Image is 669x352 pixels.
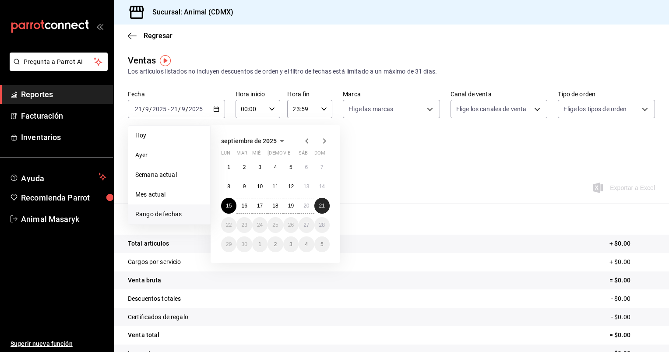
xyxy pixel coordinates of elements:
[609,331,655,340] p: = $0.00
[314,198,330,214] button: 21 de septiembre de 2025
[283,150,290,159] abbr: viernes
[236,159,252,175] button: 2 de septiembre de 2025
[274,164,277,170] abbr: 4 de septiembre de 2025
[252,150,261,159] abbr: miércoles
[186,106,188,113] span: /
[10,53,108,71] button: Pregunta a Parrot AI
[299,217,314,233] button: 27 de septiembre de 2025
[252,236,268,252] button: 1 de octubre de 2025
[24,57,94,67] span: Pregunta a Parrot AI
[168,106,169,113] span: -
[299,179,314,194] button: 13 de septiembre de 2025
[287,91,332,97] label: Hora fin
[221,217,236,233] button: 22 de septiembre de 2025
[188,106,203,113] input: ----
[611,294,655,303] p: - $0.00
[563,105,627,113] span: Elige los tipos de orden
[149,106,152,113] span: /
[21,131,106,143] span: Inventarios
[252,179,268,194] button: 10 de septiembre de 2025
[221,179,236,194] button: 8 de septiembre de 2025
[170,106,178,113] input: --
[320,241,324,247] abbr: 5 de octubre de 2025
[609,276,655,285] p: = $0.00
[135,131,203,140] span: Hoy
[272,222,278,228] abbr: 25 de septiembre de 2025
[314,179,330,194] button: 14 de septiembre de 2025
[236,217,252,233] button: 23 de septiembre de 2025
[128,294,181,303] p: Descuentos totales
[128,313,188,322] p: Certificados de regalo
[128,331,159,340] p: Venta total
[258,164,261,170] abbr: 3 de septiembre de 2025
[288,222,294,228] abbr: 26 de septiembre de 2025
[226,222,232,228] abbr: 22 de septiembre de 2025
[21,110,106,122] span: Facturación
[11,339,106,348] span: Sugerir nueva función
[152,106,167,113] input: ----
[609,239,655,248] p: + $0.00
[243,183,246,190] abbr: 9 de septiembre de 2025
[221,198,236,214] button: 15 de septiembre de 2025
[241,203,247,209] abbr: 16 de septiembre de 2025
[303,203,309,209] abbr: 20 de septiembre de 2025
[456,105,526,113] span: Elige los canales de venta
[252,159,268,175] button: 3 de septiembre de 2025
[236,91,281,97] label: Hora inicio
[145,7,233,18] h3: Sucursal: Animal (CDMX)
[283,236,299,252] button: 3 de octubre de 2025
[221,150,230,159] abbr: lunes
[319,203,325,209] abbr: 21 de septiembre de 2025
[274,241,277,247] abbr: 2 de octubre de 2025
[319,183,325,190] abbr: 14 de septiembre de 2025
[288,183,294,190] abbr: 12 de septiembre de 2025
[128,214,655,224] p: Resumen
[272,183,278,190] abbr: 11 de septiembre de 2025
[252,217,268,233] button: 24 de septiembre de 2025
[226,241,232,247] abbr: 29 de septiembre de 2025
[268,236,283,252] button: 2 de octubre de 2025
[21,88,106,100] span: Reportes
[268,150,319,159] abbr: jueves
[236,179,252,194] button: 9 de septiembre de 2025
[283,179,299,194] button: 12 de septiembre de 2025
[288,203,294,209] abbr: 19 de septiembre de 2025
[6,63,108,73] a: Pregunta a Parrot AI
[128,54,156,67] div: Ventas
[283,198,299,214] button: 19 de septiembre de 2025
[320,164,324,170] abbr: 7 de septiembre de 2025
[181,106,186,113] input: --
[21,192,106,204] span: Recomienda Parrot
[96,23,103,30] button: open_drawer_menu
[299,159,314,175] button: 6 de septiembre de 2025
[227,164,230,170] abbr: 1 de septiembre de 2025
[268,159,283,175] button: 4 de septiembre de 2025
[144,32,173,40] span: Regresar
[128,276,161,285] p: Venta bruta
[226,203,232,209] abbr: 15 de septiembre de 2025
[142,106,145,113] span: /
[305,241,308,247] abbr: 4 de octubre de 2025
[272,203,278,209] abbr: 18 de septiembre de 2025
[343,91,440,97] label: Marca
[128,257,181,267] p: Cargos por servicio
[221,137,277,144] span: septiembre de 2025
[135,190,203,199] span: Mes actual
[160,55,171,66] img: Tooltip marker
[135,151,203,160] span: Ayer
[451,91,548,97] label: Canal de venta
[611,313,655,322] p: - $0.00
[21,172,95,182] span: Ayuda
[128,239,169,248] p: Total artículos
[299,236,314,252] button: 4 de octubre de 2025
[241,222,247,228] abbr: 23 de septiembre de 2025
[236,150,247,159] abbr: martes
[241,241,247,247] abbr: 30 de septiembre de 2025
[257,183,263,190] abbr: 10 de septiembre de 2025
[145,106,149,113] input: --
[314,236,330,252] button: 5 de octubre de 2025
[283,217,299,233] button: 26 de septiembre de 2025
[221,159,236,175] button: 1 de septiembre de 2025
[21,213,106,225] span: Animal Masaryk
